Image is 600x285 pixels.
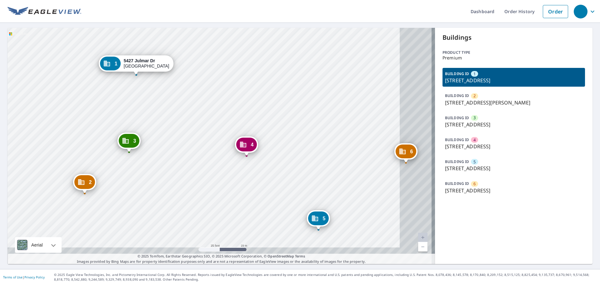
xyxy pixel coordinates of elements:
[442,55,585,60] p: Premium
[445,121,582,128] p: [STREET_ADDRESS]
[445,71,469,76] p: BUILDING ID
[445,143,582,150] p: [STREET_ADDRESS]
[124,58,155,63] strong: 5427 Julmar Dr
[394,143,417,163] div: Dropped pin, building 6, Commercial property, 5425 Julmar Dr Cincinnati, OH 45238
[473,71,476,77] span: 1
[323,216,326,221] span: 5
[117,133,141,152] div: Dropped pin, building 3, Commercial property, 5427 Julmar Dr Cincinnati, OH 45238
[133,139,136,143] span: 3
[115,61,117,66] span: 1
[7,254,435,264] p: Images provided by Bing Maps are for property identification purposes only and are not a represen...
[3,275,45,279] p: |
[15,237,62,253] div: Aerial
[295,254,305,258] a: Terms
[445,137,469,142] p: BUILDING ID
[473,159,476,165] span: 5
[73,174,96,193] div: Dropped pin, building 2, Commercial property, 1541 Linneman Rd Cincinnati, OH 45238
[89,180,92,185] span: 2
[543,5,568,18] a: Order
[473,115,476,121] span: 3
[473,137,476,143] span: 4
[418,242,427,252] a: Current Level 20, Zoom Out
[473,93,476,99] span: 2
[99,55,174,75] div: Dropped pin, building 1, Commercial property, 5427 Julmar Dr Cincinnati, OH 45238
[7,7,81,16] img: EV Logo
[24,275,45,279] a: Privacy Policy
[251,142,254,147] span: 4
[445,99,582,106] p: [STREET_ADDRESS][PERSON_NAME]
[418,233,427,242] a: Current Level 20, Zoom In Disabled
[442,33,585,42] p: Buildings
[137,254,305,259] span: © 2025 TomTom, Earthstar Geographics SIO, © 2025 Microsoft Corporation, ©
[267,254,294,258] a: OpenStreetMap
[54,272,597,282] p: © 2025 Eagle View Technologies, Inc. and Pictometry International Corp. All Rights Reserved. Repo...
[3,275,22,279] a: Terms of Use
[124,58,169,69] div: [GEOGRAPHIC_DATA]
[445,115,469,120] p: BUILDING ID
[445,165,582,172] p: [STREET_ADDRESS]
[445,181,469,186] p: BUILDING ID
[235,136,258,156] div: Dropped pin, building 4, Commercial property, 5427 Julmar Dr Cincinnati, OH 45238
[445,93,469,98] p: BUILDING ID
[29,237,45,253] div: Aerial
[445,159,469,164] p: BUILDING ID
[307,210,330,230] div: Dropped pin, building 5, Commercial property, 5425 Julmar Dr Cincinnati, OH 45238
[410,149,413,154] span: 6
[445,187,582,194] p: [STREET_ADDRESS]
[442,50,585,55] p: Product type
[445,77,582,84] p: [STREET_ADDRESS]
[473,181,476,187] span: 6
